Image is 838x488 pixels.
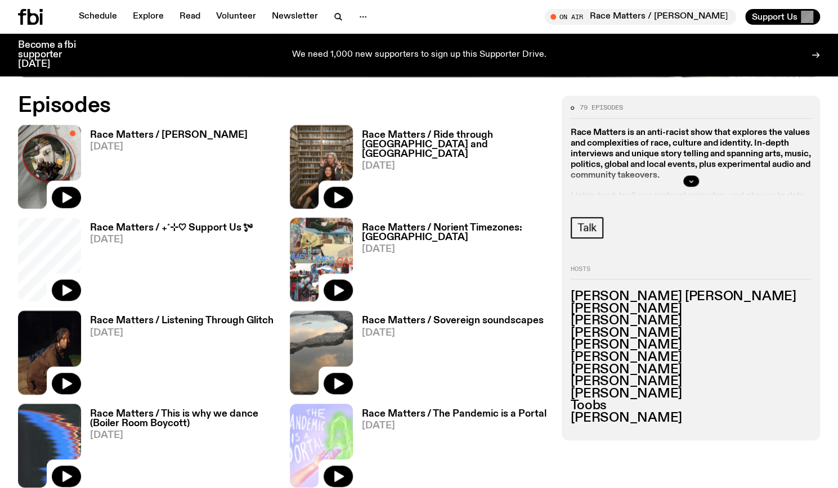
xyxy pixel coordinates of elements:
p: We need 1,000 new supporters to sign up this Supporter Drive. [292,50,546,60]
span: [DATE] [90,142,248,152]
button: Support Us [745,9,820,25]
h3: Race Matters / This is why we dance (Boiler Room Boycott) [90,409,276,428]
a: Race Matters / Ride through [GEOGRAPHIC_DATA] and [GEOGRAPHIC_DATA][DATE] [353,130,548,209]
img: Fetle crouches in a park at night. They are wearing a long brown garment and looking solemnly int... [18,310,81,394]
span: [DATE] [90,328,274,338]
h3: [PERSON_NAME] [571,363,811,376]
h3: Race Matters / ₊˚⊹♡ Support Us *ೃ༄ [90,223,252,233]
h2: Hosts [571,265,811,279]
h3: [PERSON_NAME] [571,315,811,327]
h3: [PERSON_NAME] [PERSON_NAME] [571,291,811,303]
h3: [PERSON_NAME] [571,351,811,364]
h3: Toobs [571,400,811,412]
a: Talk [571,217,603,238]
h3: [PERSON_NAME] [571,376,811,388]
h3: [PERSON_NAME] [571,302,811,315]
a: Explore [126,9,171,25]
img: Sara and Malaak squatting on ground in fbi music library. Sara is making peace signs behind Malaa... [290,125,353,209]
a: Race Matters / Listening Through Glitch[DATE] [81,316,274,394]
a: Race Matters / ₊˚⊹♡ Support Us *ೃ༄[DATE] [81,223,252,301]
h3: Race Matters / Norient Timezones: [GEOGRAPHIC_DATA] [362,223,548,242]
h3: Become a fbi supporter [DATE] [18,40,90,69]
strong: Race Matters is an anti-racist show that explores the values and complexities of race, culture an... [571,128,811,180]
span: Talk [577,222,597,234]
a: Race Matters / [PERSON_NAME][DATE] [81,130,248,209]
span: [DATE] [362,421,546,431]
a: Race Matters / The Pandemic is a Portal[DATE] [353,409,546,487]
h3: Race Matters / The Pandemic is a Portal [362,409,546,419]
a: Race Matters / Sovereign soundscapes[DATE] [353,316,544,394]
span: 79 episodes [580,105,623,111]
span: Support Us [752,12,797,22]
h3: [PERSON_NAME] [571,339,811,351]
span: [DATE] [90,431,276,440]
img: A spectral view of a waveform, warped and glitched [18,404,81,487]
button: On AirRace Matters / [PERSON_NAME] [545,9,736,25]
h2: Episodes [18,96,548,116]
h3: Race Matters / Ride through [GEOGRAPHIC_DATA] and [GEOGRAPHIC_DATA] [362,130,548,159]
a: Race Matters / Norient Timezones: [GEOGRAPHIC_DATA][DATE] [353,223,548,301]
a: Schedule [72,9,124,25]
a: Volunteer [209,9,263,25]
a: Newsletter [265,9,325,25]
span: [DATE] [362,161,548,171]
h3: Race Matters / [PERSON_NAME] [90,130,248,140]
span: [DATE] [90,235,252,245]
h3: [PERSON_NAME] [571,327,811,339]
h3: [PERSON_NAME] [571,412,811,424]
img: A photo of the Race Matters team taken in a rear view or "blindside" mirror. A bunch of people of... [18,125,81,209]
h3: [PERSON_NAME] [571,387,811,400]
span: [DATE] [362,245,548,254]
h3: Race Matters / Listening Through Glitch [90,316,274,326]
a: Race Matters / This is why we dance (Boiler Room Boycott)[DATE] [81,409,276,487]
a: Read [173,9,207,25]
h3: Race Matters / Sovereign soundscapes [362,316,544,326]
span: [DATE] [362,328,544,338]
img: A sandstone rock on the coast with puddles of ocean water. The water is clear, and it's reflectin... [290,310,353,394]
